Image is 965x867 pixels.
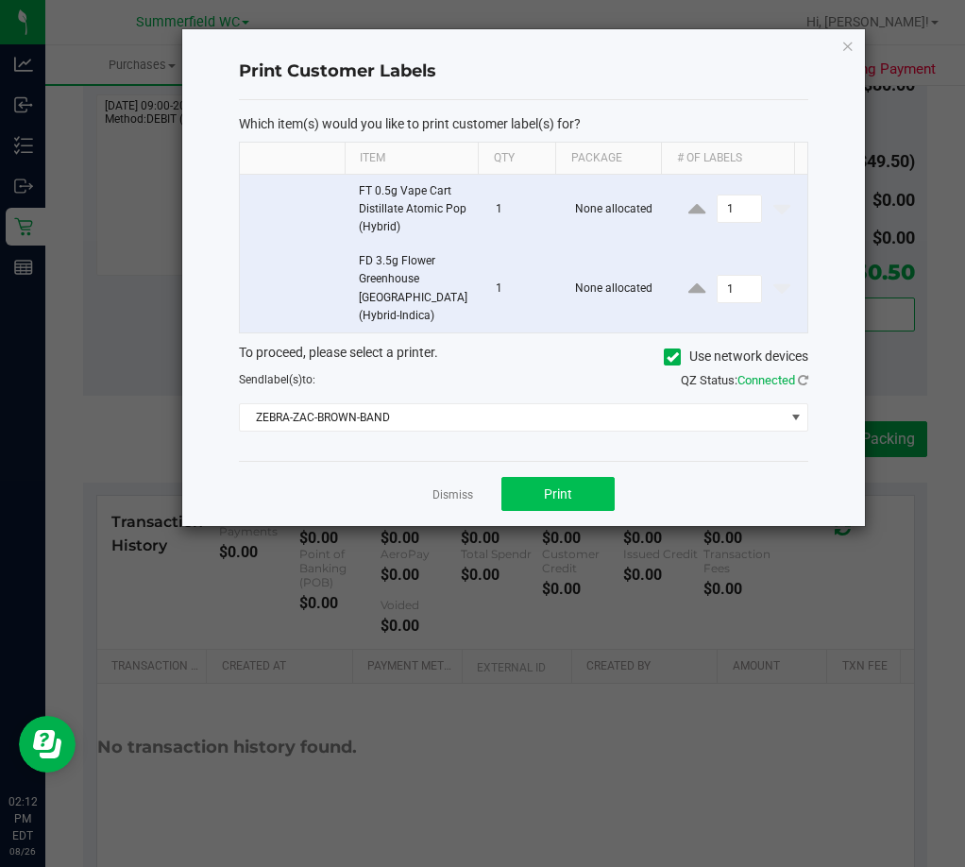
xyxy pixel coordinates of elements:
td: FD 3.5g Flower Greenhouse [GEOGRAPHIC_DATA] (Hybrid-Indica) [347,245,483,332]
span: Print [544,486,572,501]
td: 1 [484,175,564,246]
h4: Print Customer Labels [239,59,809,84]
th: Qty [478,143,555,175]
div: To proceed, please select a printer. [225,343,823,371]
th: Item [345,143,478,175]
iframe: Resource center [19,716,76,773]
td: None allocated [564,245,671,332]
label: Use network devices [664,347,808,366]
td: FT 0.5g Vape Cart Distillate Atomic Pop (Hybrid) [347,175,483,246]
span: Connected [737,373,795,387]
button: Print [501,477,615,511]
span: label(s) [264,373,302,386]
td: 1 [484,245,564,332]
span: QZ Status: [681,373,808,387]
th: Package [555,143,661,175]
th: # of labels [661,143,794,175]
span: ZEBRA-ZAC-BROWN-BAND [240,404,785,431]
td: None allocated [564,175,671,246]
p: Which item(s) would you like to print customer label(s) for? [239,115,809,132]
span: Send to: [239,373,315,386]
a: Dismiss [432,487,473,503]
